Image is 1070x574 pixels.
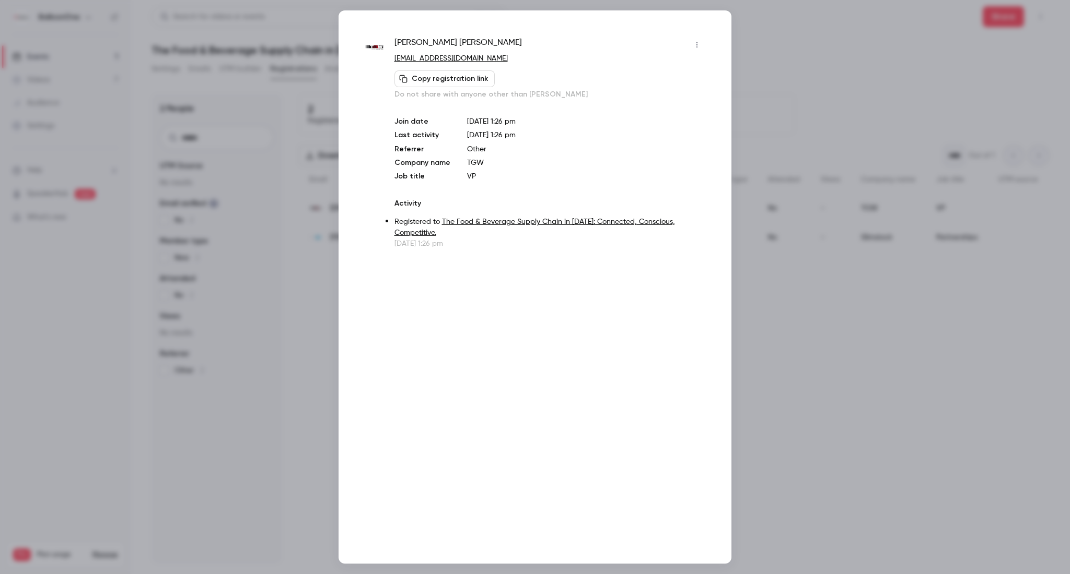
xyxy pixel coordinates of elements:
[394,89,705,100] p: Do not share with anyone other than [PERSON_NAME]
[394,70,495,87] button: Copy registration link
[467,158,705,168] p: TGW
[467,116,705,127] p: [DATE] 1:26 pm
[394,144,450,154] p: Referrer
[394,116,450,127] p: Join date
[467,171,705,182] p: VP
[394,37,522,53] span: [PERSON_NAME] [PERSON_NAME]
[394,238,705,249] p: [DATE] 1:26 pm
[394,55,508,62] a: [EMAIL_ADDRESS][DOMAIN_NAME]
[394,130,450,141] p: Last activity
[394,217,705,238] p: Registered to
[467,131,516,139] span: [DATE] 1:26 pm
[394,158,450,168] p: Company name
[394,171,450,182] p: Job title
[467,144,705,154] p: Other
[394,198,705,209] p: Activity
[394,218,675,236] a: The Food & Beverage Supply Chain in [DATE]: Connected, Conscious, Competitive.
[365,38,384,57] img: tgw.at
